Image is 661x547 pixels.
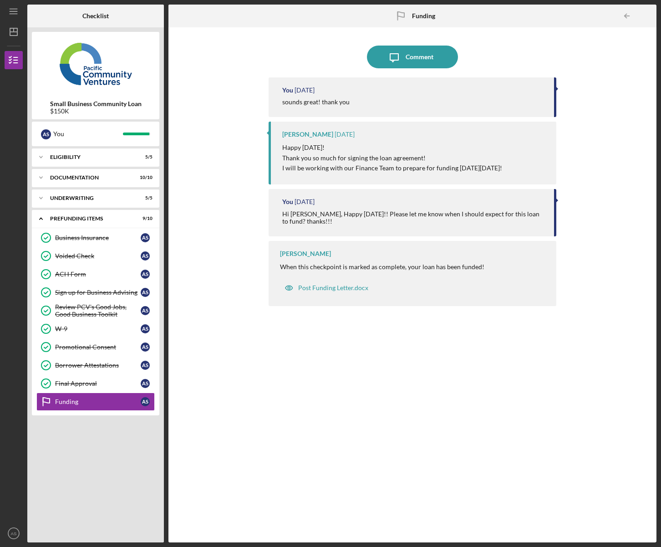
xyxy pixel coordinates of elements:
[141,361,150,370] div: A S
[282,98,350,106] div: sounds great! thank you
[5,524,23,542] button: AS
[282,210,544,225] div: Hi [PERSON_NAME], Happy [DATE]!! Please let me know when I should expect for this loan to fund? t...
[55,343,141,351] div: Promotional Consent
[55,234,141,241] div: Business Insurance
[36,338,155,356] a: Promotional ConsentAS
[50,100,142,107] b: Small Business Community Loan
[282,131,333,138] div: [PERSON_NAME]
[50,195,130,201] div: Underwriting
[50,107,142,115] div: $150K
[141,251,150,261] div: A S
[141,233,150,242] div: A S
[280,279,373,297] button: Post Funding Letter.docx
[406,46,433,68] div: Comment
[55,398,141,405] div: Funding
[141,397,150,406] div: A S
[136,175,153,180] div: 10 / 10
[141,324,150,333] div: A S
[41,129,51,139] div: A S
[295,87,315,94] time: 2025-09-05 17:06
[282,163,502,173] p: I will be working with our Finance Team to prepare for funding [DATE][DATE]!
[282,143,502,153] p: Happy [DATE]!
[36,229,155,247] a: Business InsuranceAS
[141,306,150,315] div: A S
[141,270,150,279] div: A S
[55,289,141,296] div: Sign up for Business Advising
[82,12,109,20] b: Checklist
[295,198,315,205] time: 2025-09-05 14:34
[50,216,130,221] div: Prefunding Items
[36,283,155,302] a: Sign up for Business AdvisingAS
[136,154,153,160] div: 5 / 5
[50,175,130,180] div: Documentation
[53,126,123,142] div: You
[36,265,155,283] a: ACH FormAS
[141,379,150,388] div: A S
[282,87,293,94] div: You
[280,250,331,257] div: [PERSON_NAME]
[141,288,150,297] div: A S
[11,531,17,536] text: AS
[298,284,368,291] div: Post Funding Letter.docx
[55,325,141,332] div: W-9
[55,271,141,278] div: ACH Form
[412,12,435,20] b: Funding
[55,380,141,387] div: Final Approval
[141,343,150,352] div: A S
[36,247,155,265] a: Voided CheckAS
[36,356,155,374] a: Borrower AttestationsAS
[50,154,130,160] div: Eligibility
[36,393,155,411] a: FundingAS
[55,362,141,369] div: Borrower Attestations
[136,195,153,201] div: 5 / 5
[282,198,293,205] div: You
[335,131,355,138] time: 2025-09-05 16:41
[36,320,155,338] a: W-9AS
[136,216,153,221] div: 9 / 10
[55,252,141,260] div: Voided Check
[36,302,155,320] a: Review PCV's Good Jobs, Good Business ToolkitAS
[367,46,458,68] button: Comment
[36,374,155,393] a: Final ApprovalAS
[282,153,502,163] p: Thank you so much for signing the loan agreement!
[280,262,484,272] p: When this checkpoint is marked as complete, your loan has been funded!
[55,303,141,318] div: Review PCV's Good Jobs, Good Business Toolkit
[32,36,159,91] img: Product logo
